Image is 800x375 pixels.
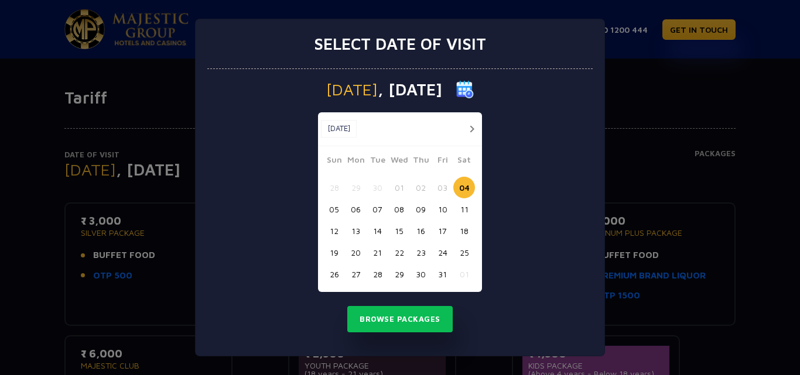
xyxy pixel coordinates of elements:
button: 07 [367,198,388,220]
button: 13 [345,220,367,242]
button: 08 [388,198,410,220]
button: 26 [323,263,345,285]
button: 16 [410,220,432,242]
button: Browse Packages [347,306,453,333]
span: Sat [453,153,475,170]
button: 02 [410,177,432,198]
button: 29 [345,177,367,198]
button: 01 [453,263,475,285]
button: 15 [388,220,410,242]
button: 18 [453,220,475,242]
button: 31 [432,263,453,285]
span: Wed [388,153,410,170]
button: 04 [453,177,475,198]
button: 21 [367,242,388,263]
span: [DATE] [326,81,378,98]
button: 24 [432,242,453,263]
button: 30 [410,263,432,285]
button: 25 [453,242,475,263]
button: 17 [432,220,453,242]
button: 29 [388,263,410,285]
button: [DATE] [321,120,357,137]
span: Sun [323,153,345,170]
button: 14 [367,220,388,242]
h3: Select date of visit [314,34,486,54]
span: Mon [345,153,367,170]
button: 11 [453,198,475,220]
button: 01 [388,177,410,198]
button: 28 [367,263,388,285]
button: 09 [410,198,432,220]
button: 05 [323,198,345,220]
button: 19 [323,242,345,263]
span: , [DATE] [378,81,442,98]
button: 27 [345,263,367,285]
span: Fri [432,153,453,170]
button: 28 [323,177,345,198]
button: 10 [432,198,453,220]
span: Tue [367,153,388,170]
button: 22 [388,242,410,263]
button: 06 [345,198,367,220]
button: 20 [345,242,367,263]
span: Thu [410,153,432,170]
button: 23 [410,242,432,263]
button: 30 [367,177,388,198]
button: 12 [323,220,345,242]
img: calender icon [456,81,474,98]
button: 03 [432,177,453,198]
